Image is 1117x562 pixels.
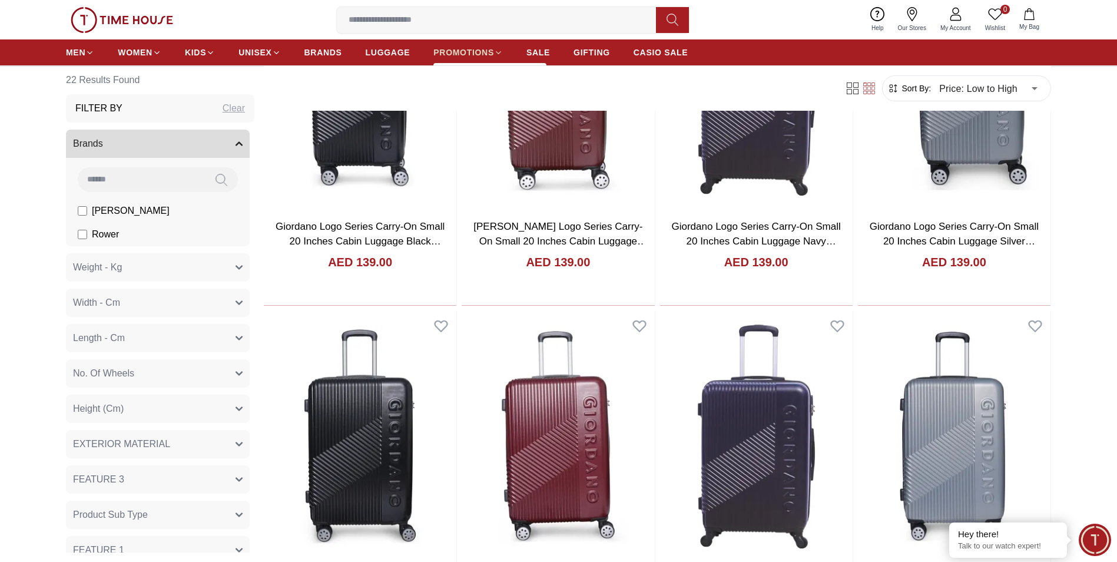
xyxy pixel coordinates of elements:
[433,42,503,63] a: PROMOTIONS
[92,204,170,218] span: [PERSON_NAME]
[66,501,250,529] button: Product Sub Type
[1015,22,1044,31] span: My Bag
[893,24,931,32] span: Our Stores
[66,359,250,388] button: No. Of Wheels
[75,101,122,115] h3: Filter By
[66,324,250,352] button: Length - Cm
[1012,6,1046,34] button: My Bag
[238,47,271,58] span: UNISEX
[66,130,250,158] button: Brands
[922,254,986,270] h4: AED 139.00
[724,254,788,270] h4: AED 139.00
[870,221,1039,262] a: Giordano Logo Series Carry-On Small 20 Inches Cabin Luggage Silver GR020.20.SLV
[66,395,250,423] button: Height (Cm)
[634,42,688,63] a: CASIO SALE
[366,47,410,58] span: LUGGAGE
[73,543,124,557] span: FEATURE 1
[73,437,170,451] span: EXTERIOR MATERIAL
[73,366,134,381] span: No. Of Wheels
[73,472,124,487] span: FEATURE 3
[366,42,410,63] a: LUGGAGE
[78,206,87,216] input: [PERSON_NAME]
[73,402,124,416] span: Height (Cm)
[304,47,342,58] span: BRANDS
[73,296,120,310] span: Width - Cm
[238,42,280,63] a: UNISEX
[931,72,1046,105] div: Price: Low to High
[574,47,610,58] span: GIFTING
[276,221,445,262] a: Giordano Logo Series Carry-On Small 20 Inches Cabin Luggage Black GR020.20.BLK
[92,227,119,242] span: Rower
[73,508,148,522] span: Product Sub Type
[864,5,891,35] a: Help
[978,5,1012,35] a: 0Wishlist
[1079,524,1111,556] div: Chat Widget
[891,5,933,35] a: Our Stores
[328,254,392,270] h4: AED 139.00
[223,101,245,115] div: Clear
[526,42,550,63] a: SALE
[66,253,250,282] button: Weight - Kg
[574,42,610,63] a: GIFTING
[78,230,87,239] input: Rower
[73,137,103,151] span: Brands
[185,42,215,63] a: KIDS
[66,42,94,63] a: MEN
[526,47,550,58] span: SALE
[887,82,931,94] button: Sort By:
[980,24,1010,32] span: Wishlist
[66,66,254,94] h6: 22 Results Found
[1000,5,1010,14] span: 0
[66,47,85,58] span: MEN
[66,465,250,494] button: FEATURE 3
[304,42,342,63] a: BRANDS
[185,47,206,58] span: KIDS
[73,331,125,345] span: Length - Cm
[66,289,250,317] button: Width - Cm
[672,221,841,262] a: Giordano Logo Series Carry-On Small 20 Inches Cabin Luggage Navy GR020.20.NVY
[473,221,661,277] a: [PERSON_NAME] Logo Series Carry-On Small 20 Inches Cabin Luggage Maroon [MEDICAL_RECORD_NUMBER].2...
[634,47,688,58] span: CASIO SALE
[73,260,122,275] span: Weight - Kg
[958,541,1058,551] p: Talk to our watch expert!
[71,7,173,33] img: ...
[936,24,976,32] span: My Account
[433,47,494,58] span: PROMOTIONS
[899,82,931,94] span: Sort By:
[867,24,889,32] span: Help
[958,528,1058,540] div: Hey there!
[66,430,250,458] button: EXTERIOR MATERIAL
[118,42,161,63] a: WOMEN
[526,254,590,270] h4: AED 139.00
[118,47,153,58] span: WOMEN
